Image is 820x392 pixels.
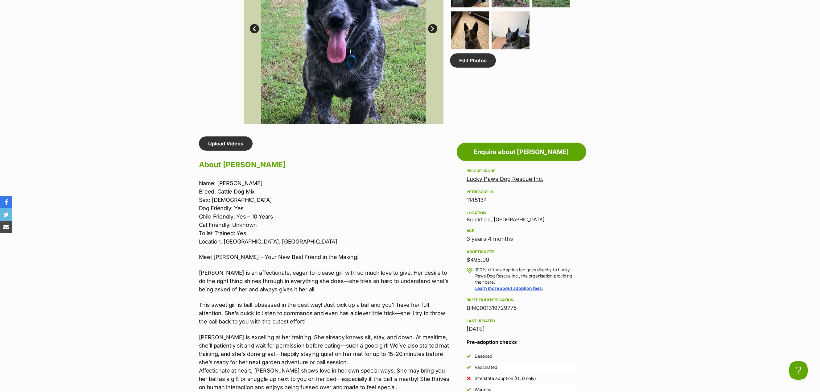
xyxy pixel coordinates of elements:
img: Yes [467,354,471,358]
p: [PERSON_NAME] is an affectionate, eager-to-please girl with so much love to give. Her desire to d... [199,269,454,294]
div: Location [467,211,576,215]
h2: About [PERSON_NAME] [199,158,454,172]
div: 1145134 [467,196,576,204]
div: Breeder identification [467,298,576,302]
div: $495.00 [467,256,576,264]
a: Enquire about [PERSON_NAME] [457,143,586,161]
p: This sweet girl is ball-obsessed in the best way! Just pick up a ball and you’ll have her full at... [199,301,454,326]
p: Name: [PERSON_NAME] Breed: Cattle Dog Mix Sex: [DEMOGRAPHIC_DATA] Dog Friendly: Yes Child Friendl... [199,179,454,246]
div: Vaccinated [475,364,497,370]
div: 3 years 4 months [467,235,576,243]
img: Photo of Dixie [492,11,529,49]
p: 100% of the adoption fee goes directly to Lucky Paws Dog Rescue Inc., the organisation providing ... [475,267,576,291]
a: Prev [250,24,259,33]
div: Age [467,228,576,233]
p: [PERSON_NAME] is excelling at her training. She already knows sit, stay, and down. At mealtime, s... [199,333,454,391]
div: [DATE] [467,325,576,333]
img: Yes [467,387,471,392]
img: No [467,376,471,381]
div: BIN0001319729775 [467,304,576,312]
div: Adoption fee [467,249,576,254]
div: Interstate adoption (QLD only) [475,375,536,382]
div: PetRescue ID [467,190,576,194]
a: Next [428,24,437,33]
h3: Pre-adoption checks [467,338,576,346]
div: Brookfield, [GEOGRAPHIC_DATA] [467,209,576,222]
p: Meet [PERSON_NAME] – Your New Best Friend in the Making! [199,253,454,261]
a: Edit Photos [450,53,496,68]
iframe: Help Scout Beacon - Open [789,361,808,380]
div: Desexed [475,353,492,359]
div: Rescue group [467,169,576,173]
img: Yes [467,365,471,369]
a: Lucky Paws Dog Rescue Inc. [467,176,543,182]
a: Learn more about adoption fees [475,286,542,291]
div: Last updated [467,319,576,323]
a: Upload Videos [199,136,253,151]
img: Photo of Dixie [451,11,489,49]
